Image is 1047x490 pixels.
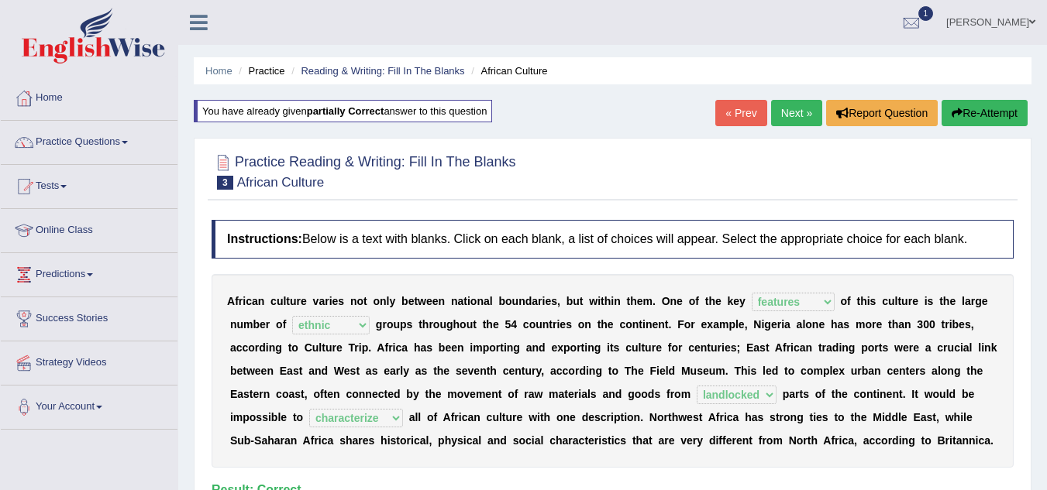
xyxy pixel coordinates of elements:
[923,318,929,331] b: 0
[484,295,490,307] b: a
[566,318,572,331] b: s
[227,295,235,307] b: A
[393,341,396,354] b: i
[236,318,243,331] b: u
[259,341,266,354] b: d
[898,318,904,331] b: a
[551,341,557,354] b: e
[1,165,177,204] a: Tests
[477,295,484,307] b: n
[539,341,546,354] b: d
[446,318,453,331] b: g
[563,341,570,354] b: p
[711,341,718,354] b: u
[694,341,701,354] b: e
[777,318,781,331] b: r
[266,318,270,331] b: r
[928,295,934,307] b: s
[962,295,965,307] b: l
[260,318,266,331] b: e
[865,318,872,331] b: o
[332,295,339,307] b: e
[641,341,645,354] b: t
[451,295,458,307] b: n
[570,341,577,354] b: o
[671,341,678,354] b: o
[322,341,325,354] b: t
[312,341,319,354] b: u
[705,295,709,307] b: t
[325,295,329,307] b: r
[728,318,735,331] b: p
[483,318,487,331] b: t
[614,295,621,307] b: n
[856,295,860,307] b: t
[719,318,728,331] b: m
[473,318,477,331] b: t
[246,295,252,307] b: c
[581,341,585,354] b: t
[227,232,302,245] b: Instructions:
[511,318,517,331] b: 4
[325,341,332,354] b: u
[653,295,656,307] b: .
[1,253,177,292] a: Predictions
[532,295,538,307] b: a
[414,341,421,354] b: h
[695,295,699,307] b: f
[669,318,672,331] b: .
[643,295,653,307] b: m
[708,295,715,307] b: h
[689,295,696,307] b: o
[439,318,446,331] b: u
[451,341,457,354] b: e
[1,297,177,336] a: Success Stories
[354,341,358,354] b: r
[301,65,464,77] a: Reading & Writing: Fill In The Blanks
[401,341,408,354] b: a
[860,295,867,307] b: h
[500,341,504,354] b: t
[212,220,1014,259] h4: Below is a text with blanks. Click on each blank, a list of choices will appear. Select the appro...
[453,318,460,331] b: h
[965,318,971,331] b: s
[735,318,739,331] b: l
[982,295,988,307] b: e
[607,341,610,354] b: i
[401,295,408,307] b: b
[761,318,764,331] b: i
[764,318,771,331] b: g
[252,295,258,307] b: a
[604,295,611,307] b: h
[473,341,482,354] b: m
[971,295,975,307] b: r
[625,341,632,354] b: c
[429,318,432,331] b: r
[942,100,1028,126] button: Re-Attempt
[504,341,507,354] b: i
[578,318,585,331] b: o
[420,341,426,354] b: a
[895,295,898,307] b: l
[725,341,731,354] b: e
[205,65,232,77] a: Home
[1,341,177,380] a: Strategy Videos
[467,295,470,307] b: i
[248,341,255,354] b: o
[512,295,519,307] b: u
[439,295,446,307] b: n
[283,295,286,307] b: l
[384,341,388,354] b: f
[377,341,384,354] b: A
[237,175,324,190] small: African Culture
[363,295,367,307] b: t
[818,318,825,331] b: e
[432,295,439,307] b: e
[587,341,594,354] b: n
[745,318,748,331] b: ,
[498,295,505,307] b: b
[611,295,614,307] b: i
[573,295,580,307] b: u
[584,341,587,354] b: i
[952,318,959,331] b: b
